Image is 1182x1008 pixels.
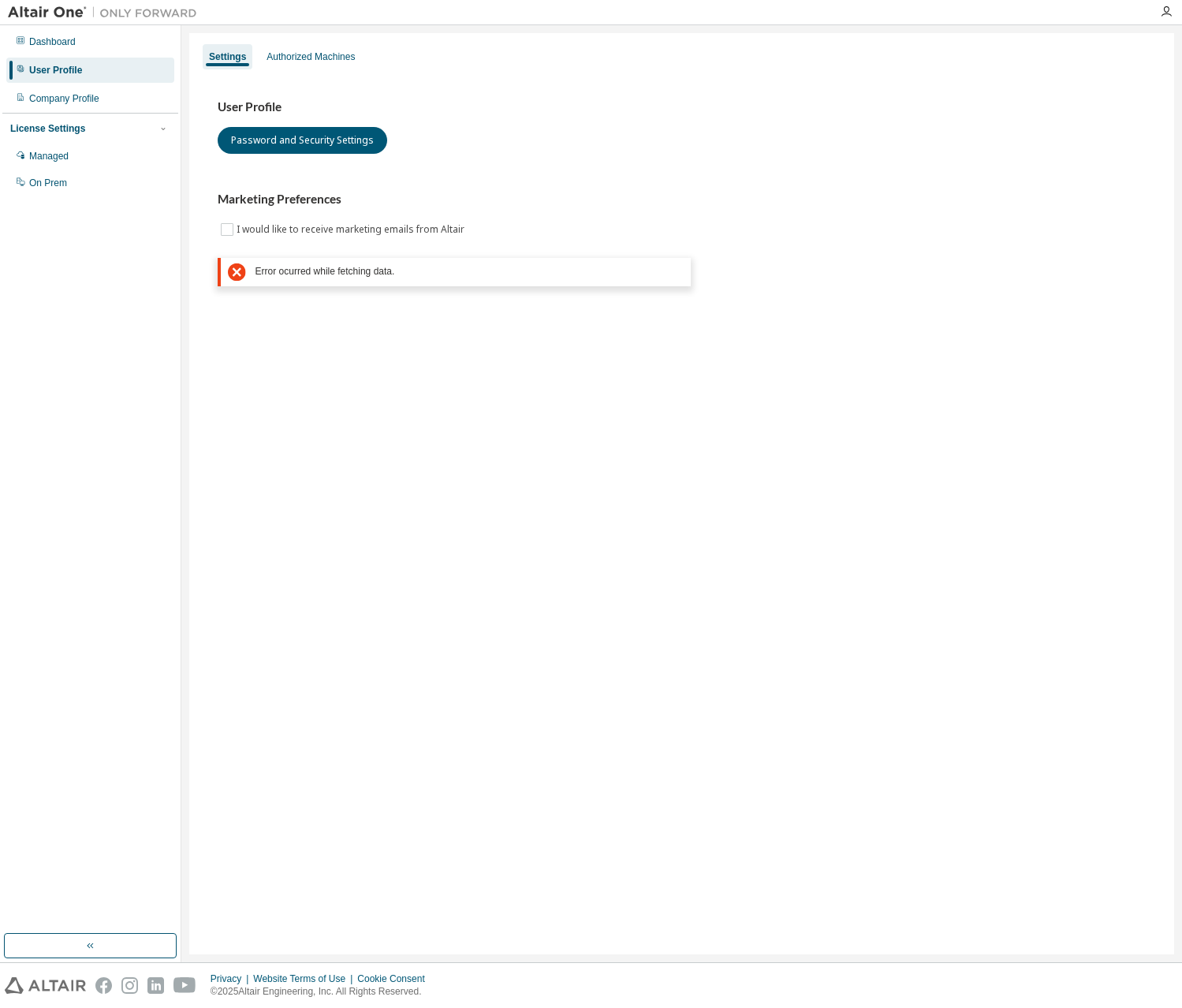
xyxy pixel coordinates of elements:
div: License Settings [10,122,85,135]
h3: User Profile [218,99,1146,115]
div: Authorized Machines [267,50,355,63]
label: I would like to receive marketing emails from Altair [237,220,468,239]
img: Altair One [8,5,205,21]
div: Privacy [211,973,253,985]
div: User Profile [29,64,82,77]
div: Cookie Consent [357,973,434,985]
button: Password and Security Settings [218,127,387,154]
div: Settings [209,50,246,63]
div: Error ocurred while fetching data. [255,266,684,278]
div: Dashboard [29,35,76,48]
div: Company Profile [29,92,99,105]
img: altair_logo.svg [5,977,86,994]
div: On Prem [29,177,67,189]
div: Website Terms of Use [253,973,357,985]
img: instagram.svg [121,977,138,994]
h3: Marketing Preferences [218,192,1146,207]
img: facebook.svg [95,977,112,994]
img: linkedin.svg [147,977,164,994]
img: youtube.svg [173,977,196,994]
p: © 2025 Altair Engineering, Inc. All Rights Reserved. [211,985,434,999]
div: Managed [29,150,69,162]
